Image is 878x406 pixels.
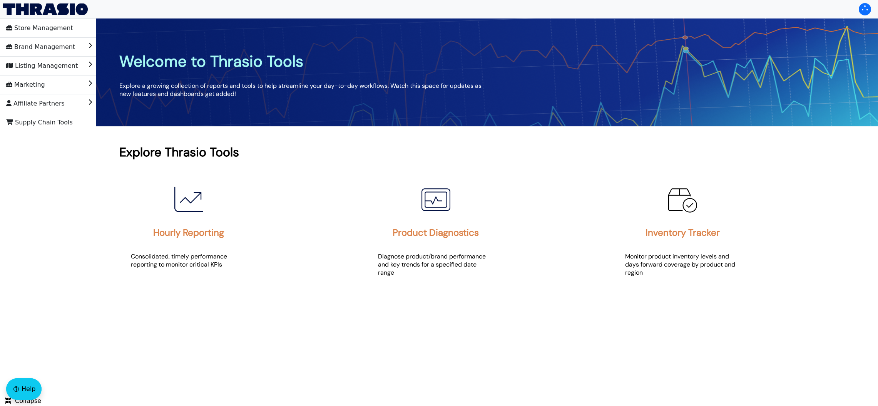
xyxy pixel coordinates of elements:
[131,252,246,268] p: Consolidated, timely performance reporting to monitor critical KPIs
[119,82,487,98] p: Explore a growing collection of reports and tools to help streamline your day-to-day workflows. W...
[153,226,224,238] h2: Hourly Reporting
[119,169,365,286] a: Hourly Reporting IconHourly ReportingConsolidated, timely performance reporting to monitor critic...
[6,79,45,91] span: Marketing
[646,226,720,238] h2: Inventory Tracker
[169,180,208,219] img: Hourly Reporting Icon
[22,384,35,394] span: Help
[3,3,88,15] img: Thrasio Logo
[664,180,702,219] img: Inventory Tracker Icon
[119,144,855,160] h1: Explore Thrasio Tools
[6,116,73,129] span: Supply Chain Tools
[6,41,75,53] span: Brand Management
[366,169,612,294] a: Product Diagnostics IconProduct DiagnosticsDiagnose product/brand performance and key trends for ...
[614,169,859,294] a: Inventory Tracker IconInventory TrackerMonitor product inventory levels and days forward coverage...
[6,97,65,110] span: Affiliate Partners
[393,226,479,238] h2: Product Diagnostics
[6,378,42,400] button: Help floatingactionbutton
[119,51,487,71] h1: Welcome to Thrasio Tools
[416,180,455,219] img: Product Diagnostics Icon
[625,252,741,277] p: Monitor product inventory levels and days forward coverage by product and region
[378,252,493,277] p: Diagnose product/brand performance and key trends for a specified date range
[6,60,78,72] span: Listing Management
[6,22,73,34] span: Store Management
[5,396,41,406] span: Collapse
